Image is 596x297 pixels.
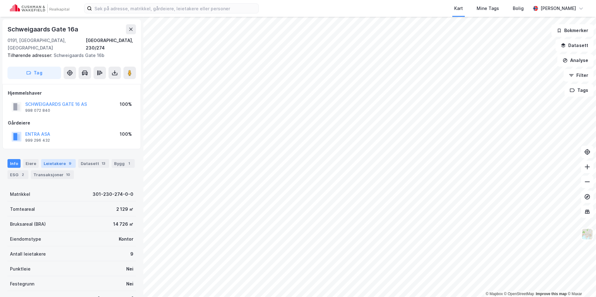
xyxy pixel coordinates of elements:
a: OpenStreetMap [504,292,534,296]
div: [GEOGRAPHIC_DATA], 230/274 [86,37,136,52]
div: Matrikkel [10,191,30,198]
div: Punktleie [10,265,31,273]
div: Nei [126,265,133,273]
div: Info [7,159,21,168]
button: Tag [7,67,61,79]
div: 999 296 432 [25,138,50,143]
div: Festegrunn [10,280,34,288]
button: Tags [565,84,594,97]
div: 2 [20,172,26,178]
div: Kart [454,5,463,12]
a: Improve this map [536,292,567,296]
button: Bokmerker [551,24,594,37]
div: 100% [120,101,132,108]
div: Antall leietakere [10,250,46,258]
div: Nei [126,280,133,288]
div: 301-230-274-0-0 [93,191,133,198]
div: 1 [126,160,132,167]
div: Schweigaards Gate 16a [7,24,79,34]
div: Eiere [23,159,39,168]
div: 998 072 840 [25,108,50,113]
div: Gårdeiere [8,119,136,127]
div: Leietakere [41,159,76,168]
a: Mapbox [486,292,503,296]
div: Datasett [78,159,109,168]
div: Bolig [513,5,524,12]
div: Tomteareal [10,205,35,213]
div: Schweigaards Gate 16b [7,52,131,59]
div: Mine Tags [477,5,499,12]
img: cushman-wakefield-realkapital-logo.202ea83816669bd177139c58696a8fa1.svg [10,4,69,13]
div: Bygg [112,159,135,168]
div: 9 [67,160,73,167]
input: Søk på adresse, matrikkel, gårdeiere, leietakere eller personer [92,4,258,13]
div: [PERSON_NAME] [541,5,576,12]
div: Kontrollprogram for chat [565,267,596,297]
img: Z [581,228,593,240]
div: 100% [120,130,132,138]
button: Analyse [557,54,594,67]
div: 9 [130,250,133,258]
div: Hjemmelshaver [8,89,136,97]
div: 14 726 ㎡ [113,220,133,228]
div: 13 [100,160,107,167]
div: 10 [65,172,71,178]
div: Kontor [119,235,133,243]
iframe: Chat Widget [565,267,596,297]
button: Datasett [555,39,594,52]
div: Bruksareal (BRA) [10,220,46,228]
button: Filter [564,69,594,82]
div: Transaksjoner [31,170,74,179]
div: Eiendomstype [10,235,41,243]
div: ESG [7,170,28,179]
div: 2 129 ㎡ [116,205,133,213]
span: Tilhørende adresser: [7,53,54,58]
div: 0191, [GEOGRAPHIC_DATA], [GEOGRAPHIC_DATA] [7,37,86,52]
